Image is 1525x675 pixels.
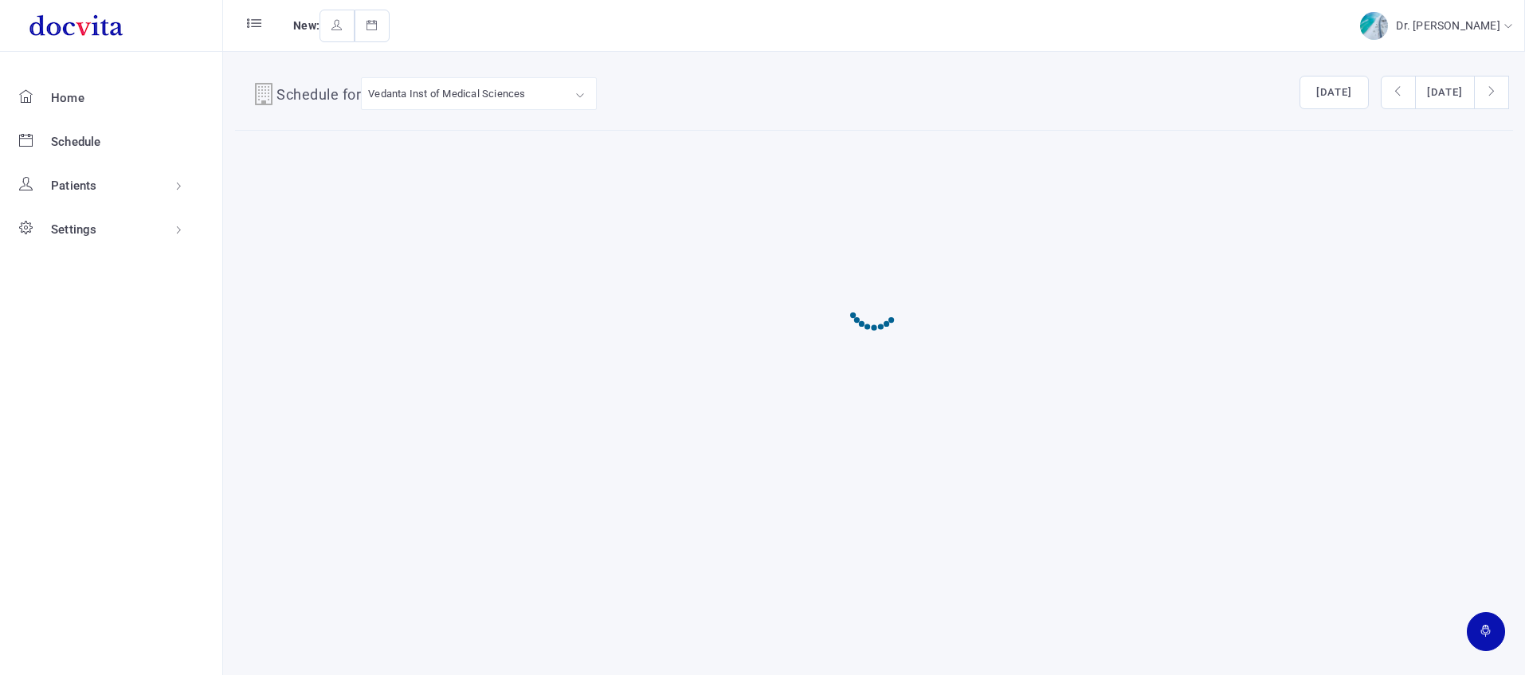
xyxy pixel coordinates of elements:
span: Patients [51,179,97,193]
h4: Schedule for [276,84,361,109]
span: Schedule [51,135,101,149]
div: Vedanta Inst of Medical Sciences [368,84,525,103]
span: New: [293,19,320,32]
img: img-2.jpg [1360,12,1388,40]
span: Dr. [PERSON_NAME] [1396,19,1503,32]
span: Home [51,91,84,105]
span: Settings [51,222,97,237]
button: [DATE] [1300,76,1369,109]
button: [DATE] [1415,76,1475,109]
